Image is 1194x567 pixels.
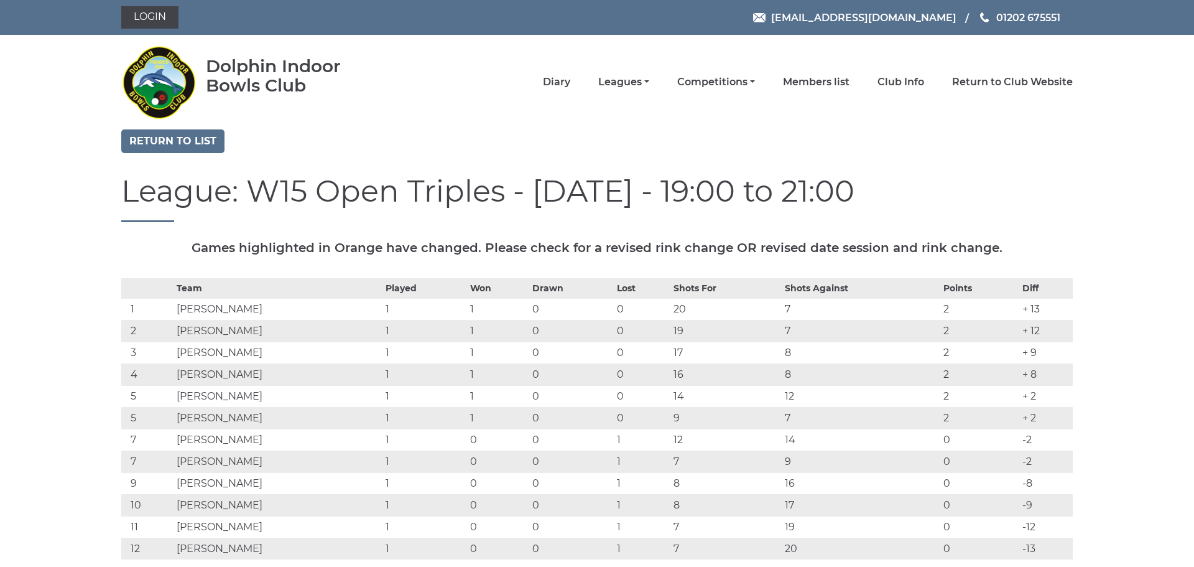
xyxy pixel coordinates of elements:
[529,494,614,516] td: 0
[529,451,614,472] td: 0
[467,429,529,451] td: 0
[121,298,174,320] td: 1
[782,538,940,560] td: 20
[174,538,382,560] td: [PERSON_NAME]
[174,451,382,472] td: [PERSON_NAME]
[614,451,670,472] td: 1
[670,472,782,494] td: 8
[467,298,529,320] td: 1
[782,494,940,516] td: 17
[121,363,174,385] td: 4
[121,451,174,472] td: 7
[206,57,381,95] div: Dolphin Indoor Bowls Club
[529,407,614,429] td: 0
[670,298,782,320] td: 20
[382,472,467,494] td: 1
[174,472,382,494] td: [PERSON_NAME]
[782,429,940,451] td: 14
[782,472,940,494] td: 16
[670,278,782,298] th: Shots For
[940,516,1019,538] td: 0
[598,75,649,89] a: Leagues
[467,451,529,472] td: 0
[670,451,782,472] td: 7
[940,385,1019,407] td: 2
[1019,516,1073,538] td: -12
[467,516,529,538] td: 0
[382,538,467,560] td: 1
[467,385,529,407] td: 1
[940,320,1019,342] td: 2
[782,278,940,298] th: Shots Against
[467,342,529,363] td: 1
[782,516,940,538] td: 19
[877,75,924,89] a: Club Info
[529,538,614,560] td: 0
[940,363,1019,385] td: 2
[1019,407,1073,429] td: + 2
[614,342,670,363] td: 0
[670,494,782,516] td: 8
[952,75,1073,89] a: Return to Club Website
[1019,472,1073,494] td: -8
[174,298,382,320] td: [PERSON_NAME]
[1019,451,1073,472] td: -2
[614,472,670,494] td: 1
[174,385,382,407] td: [PERSON_NAME]
[382,363,467,385] td: 1
[670,363,782,385] td: 16
[382,278,467,298] th: Played
[614,429,670,451] td: 1
[940,494,1019,516] td: 0
[121,385,174,407] td: 5
[614,494,670,516] td: 1
[783,75,849,89] a: Members list
[529,472,614,494] td: 0
[996,11,1060,23] span: 01202 675551
[174,429,382,451] td: [PERSON_NAME]
[382,320,467,342] td: 1
[543,75,570,89] a: Diary
[382,342,467,363] td: 1
[753,13,766,22] img: Email
[614,320,670,342] td: 0
[782,451,940,472] td: 9
[121,538,174,560] td: 12
[1019,494,1073,516] td: -9
[121,6,178,29] a: Login
[467,538,529,560] td: 0
[529,516,614,538] td: 0
[940,407,1019,429] td: 2
[121,472,174,494] td: 9
[382,516,467,538] td: 1
[1019,278,1073,298] th: Diff
[670,429,782,451] td: 12
[382,385,467,407] td: 1
[174,407,382,429] td: [PERSON_NAME]
[782,363,940,385] td: 8
[467,278,529,298] th: Won
[1019,298,1073,320] td: + 13
[382,429,467,451] td: 1
[174,342,382,363] td: [PERSON_NAME]
[782,342,940,363] td: 8
[670,320,782,342] td: 19
[382,451,467,472] td: 1
[121,516,174,538] td: 11
[121,407,174,429] td: 5
[782,385,940,407] td: 12
[978,10,1060,26] a: Phone us 01202 675551
[670,385,782,407] td: 14
[121,175,1073,222] h1: League: W15 Open Triples - [DATE] - 19:00 to 21:00
[1019,385,1073,407] td: + 2
[529,320,614,342] td: 0
[782,407,940,429] td: 7
[677,75,755,89] a: Competitions
[121,39,196,126] img: Dolphin Indoor Bowls Club
[174,363,382,385] td: [PERSON_NAME]
[529,429,614,451] td: 0
[1019,363,1073,385] td: + 8
[771,11,956,23] span: [EMAIL_ADDRESS][DOMAIN_NAME]
[614,363,670,385] td: 0
[670,342,782,363] td: 17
